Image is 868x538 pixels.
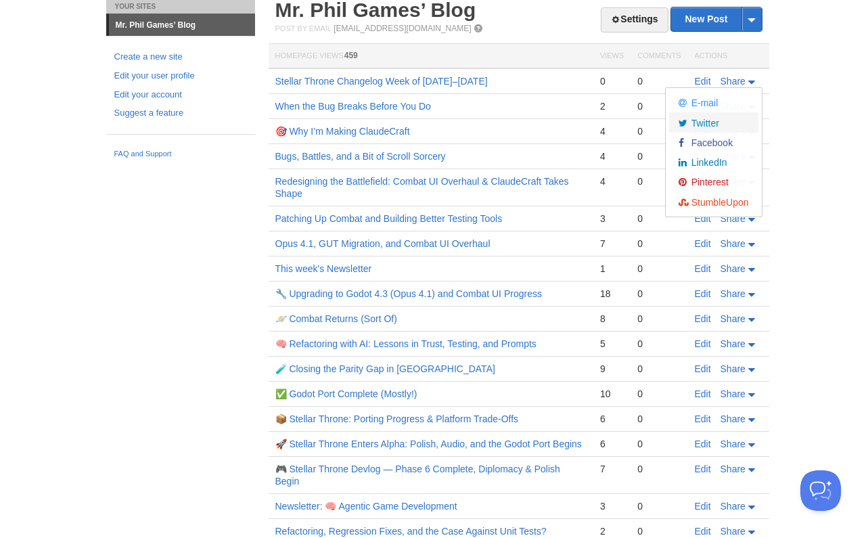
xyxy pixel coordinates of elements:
a: ✅ Godot Port Complete (Mostly!) [275,388,417,399]
th: Comments [631,44,687,69]
div: 4 [600,125,624,137]
a: Edit your user profile [114,69,247,83]
span: Share [721,439,746,449]
a: Edit [695,526,711,537]
a: LinkedIn [669,152,758,172]
a: FAQ and Support [114,148,247,160]
a: 🧪 Closing the Parity Gap in [GEOGRAPHIC_DATA] [275,363,495,374]
iframe: Help Scout Beacon - Open [800,470,841,511]
a: Suggest a feature [114,106,247,120]
div: 7 [600,463,624,475]
div: 0 [637,288,681,300]
div: 0 [637,125,681,137]
a: Twitter [669,112,758,132]
a: Edit [695,363,711,374]
a: Refactoring, Regression Fixes, and the Case Against Unit Tests? [275,526,547,537]
span: Pinterest [688,177,728,187]
a: Pinterest [669,172,758,192]
div: 3 [600,212,624,225]
div: 0 [637,263,681,275]
span: Share [721,388,746,399]
a: 🔧 Upgrading to Godot 4.3 (Opus 4.1) and Combat UI Progress [275,288,542,299]
div: 0 [637,338,681,350]
th: Homepage Views [269,44,593,69]
span: Post by Email [275,24,332,32]
span: 459 [344,51,358,60]
div: 4 [600,150,624,162]
a: Edit your account [114,88,247,102]
div: 7 [600,238,624,250]
div: 0 [637,500,681,512]
div: 18 [600,288,624,300]
a: [EMAIL_ADDRESS][DOMAIN_NAME] [334,24,471,33]
span: Facebook [688,137,733,148]
a: Edit [695,238,711,249]
span: Twitter [688,118,718,129]
div: 0 [637,212,681,225]
th: Views [593,44,631,69]
a: Edit [695,464,711,474]
span: StumbleUpon [688,197,748,208]
span: Share [721,501,746,512]
a: Redesigning the Battlefield: Combat UI Overhaul & ClaudeCraft Takes Shape [275,176,569,199]
span: Share [721,263,746,274]
a: 🪐 Combat Returns (Sort Of) [275,313,397,324]
span: Share [721,213,746,224]
a: 🎯 Why I’m Making ClaudeCraft [275,126,410,137]
div: 0 [600,75,624,87]
span: Share [721,526,746,537]
div: 5 [600,338,624,350]
a: Edit [695,288,711,299]
div: 0 [637,413,681,425]
a: Create a new site [114,50,247,64]
span: Share [721,288,746,299]
span: Share [721,413,746,424]
a: New Post [671,7,761,31]
a: Edit [695,76,711,87]
a: StumbleUpon [669,192,758,211]
div: 0 [637,438,681,450]
div: 0 [637,175,681,187]
a: Facebook [669,133,758,152]
div: 9 [600,363,624,375]
div: 0 [637,525,681,537]
span: Share [721,363,746,374]
div: 2 [600,100,624,112]
span: E-mail [688,97,718,108]
div: 0 [637,313,681,325]
span: LinkedIn [688,157,727,168]
div: 3 [600,500,624,512]
a: Edit [695,388,711,399]
div: 0 [637,75,681,87]
div: 0 [637,363,681,375]
a: Stellar Throne Changelog Week of [DATE]–[DATE] [275,76,488,87]
div: 4 [600,175,624,187]
a: Edit [695,213,711,224]
th: Actions [688,44,769,69]
span: Share [721,76,746,87]
a: Edit [695,313,711,324]
a: 🧠 Refactoring with AI: Lessons in Trust, Testing, and Prompts [275,338,536,349]
div: 2 [600,525,624,537]
a: When the Bug Breaks Before You Do [275,101,431,112]
a: Mr. Phil Games’ Blog [109,14,255,36]
a: Newsletter: 🧠 Agentic Game Development [275,501,457,512]
div: 0 [637,150,681,162]
a: 🚀 Stellar Throne Enters Alpha: Polish, Audio, and the Godot Port Begins [275,439,582,449]
div: 0 [637,463,681,475]
span: Share [721,338,746,349]
span: Share [721,238,746,249]
div: 0 [637,388,681,400]
div: 0 [637,100,681,112]
div: 1 [600,263,624,275]
div: 6 [600,438,624,450]
a: Bugs, Battles, and a Bit of Scroll Sorcery [275,151,446,162]
div: 6 [600,413,624,425]
span: Share [721,313,746,324]
a: Patching Up Combat and Building Better Testing Tools [275,213,503,224]
a: Edit [695,413,711,424]
div: 8 [600,313,624,325]
a: Settings [601,7,668,32]
a: This week's Newsletter [275,263,372,274]
a: 🎮 Stellar Throne Devlog — Phase 6 Complete, Diplomacy & Polish Begin [275,464,560,487]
